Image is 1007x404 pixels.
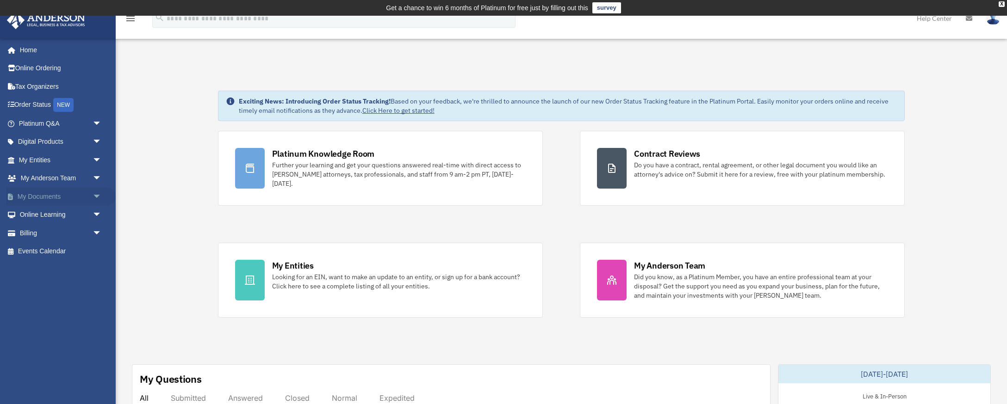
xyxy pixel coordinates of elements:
strong: Exciting News: Introducing Order Status Tracking! [239,97,391,105]
div: Live & In-Person [855,391,914,400]
div: close [999,1,1005,7]
a: menu [125,16,136,24]
a: My Entities Looking for an EIN, want to make an update to an entity, or sign up for a bank accoun... [218,243,543,318]
a: Digital Productsarrow_drop_down [6,133,116,151]
a: Online Ordering [6,59,116,78]
a: My Anderson Teamarrow_drop_down [6,169,116,188]
div: [DATE]-[DATE] [778,365,990,383]
div: Answered [228,393,263,403]
div: Based on your feedback, we're thrilled to announce the launch of our new Order Status Tracking fe... [239,97,897,115]
span: arrow_drop_down [93,151,111,170]
a: Platinum Q&Aarrow_drop_down [6,114,116,133]
div: Submitted [171,393,206,403]
div: My Anderson Team [634,260,705,271]
img: User Pic [986,12,1000,25]
div: Further your learning and get your questions answered real-time with direct access to [PERSON_NAM... [272,160,526,188]
span: arrow_drop_down [93,169,111,188]
span: arrow_drop_down [93,187,111,206]
a: My Anderson Team Did you know, as a Platinum Member, you have an entire professional team at your... [580,243,905,318]
div: My Questions [140,372,202,386]
a: My Entitiesarrow_drop_down [6,151,116,169]
a: My Documentsarrow_drop_down [6,187,116,206]
a: Tax Organizers [6,77,116,96]
img: Anderson Advisors Platinum Portal [4,11,88,29]
a: Online Learningarrow_drop_down [6,206,116,224]
a: Home [6,41,111,59]
div: Did you know, as a Platinum Member, you have an entire professional team at your disposal? Get th... [634,272,888,300]
span: arrow_drop_down [93,133,111,152]
div: Do you have a contract, rental agreement, or other legal document you would like an attorney's ad... [634,160,888,179]
a: Order StatusNEW [6,96,116,115]
a: Billingarrow_drop_down [6,224,116,242]
div: All [140,393,149,403]
a: survey [592,2,621,13]
a: Platinum Knowledge Room Further your learning and get your questions answered real-time with dire... [218,131,543,206]
a: Contract Reviews Do you have a contract, rental agreement, or other legal document you would like... [580,131,905,206]
div: My Entities [272,260,314,271]
div: Contract Reviews [634,148,700,159]
div: Closed [285,393,310,403]
div: Platinum Knowledge Room [272,148,375,159]
span: arrow_drop_down [93,224,111,243]
div: Expedited [379,393,415,403]
span: arrow_drop_down [93,114,111,133]
div: Get a chance to win 6 months of Platinum for free just by filling out this [386,2,588,13]
div: Looking for an EIN, want to make an update to an entity, or sign up for a bank account? Click her... [272,272,526,291]
a: Click Here to get started! [362,106,435,115]
span: arrow_drop_down [93,206,111,225]
i: search [155,12,165,23]
div: NEW [53,98,74,112]
div: Normal [332,393,357,403]
a: Events Calendar [6,242,116,261]
i: menu [125,13,136,24]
